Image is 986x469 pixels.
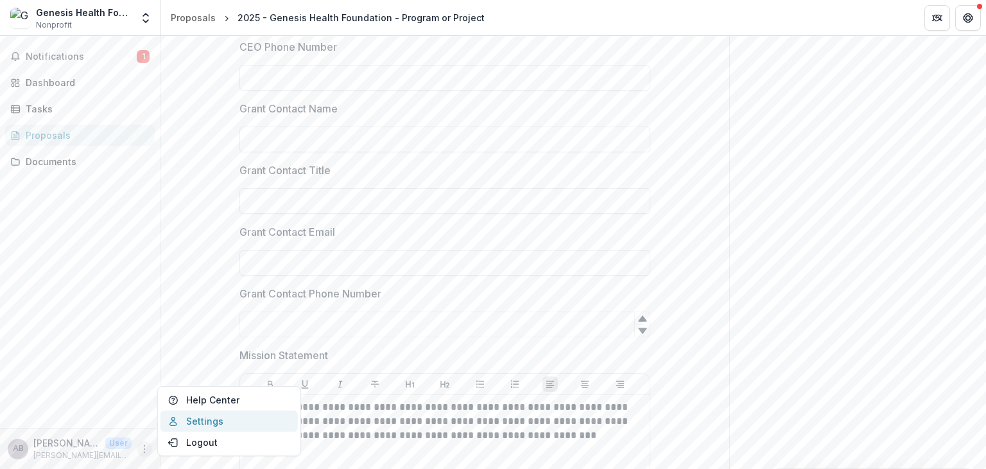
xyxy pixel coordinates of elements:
p: Grant Contact Phone Number [239,286,381,301]
a: Dashboard [5,72,155,93]
div: Proposals [171,11,216,24]
a: Tasks [5,98,155,119]
button: Heading 2 [437,376,453,392]
button: Bullet List [472,376,488,392]
button: Align Right [612,376,628,392]
button: More [137,441,152,457]
p: Grant Contact Title [239,163,331,178]
span: 1 [137,50,150,63]
p: Mission Statement [239,348,328,363]
p: [PERSON_NAME] [33,436,100,450]
button: Partners [924,5,950,31]
button: Align Center [577,376,592,392]
button: Ordered List [507,376,523,392]
nav: breadcrumb [166,8,490,27]
div: Proposals [26,128,144,142]
button: Get Help [955,5,981,31]
p: Grant Contact Name [239,101,338,116]
button: Align Left [542,376,558,392]
span: Nonprofit [36,19,72,31]
button: Notifications1 [5,46,155,67]
p: Grant Contact Email [239,224,335,240]
p: User [105,438,132,449]
button: Italicize [333,376,348,392]
div: 2025 - Genesis Health Foundation - Program or Project [238,11,485,24]
p: [PERSON_NAME][EMAIL_ADDRESS][PERSON_NAME][DOMAIN_NAME] [33,450,132,461]
a: Proposals [5,125,155,146]
p: CEO Phone Number [239,39,337,55]
div: Genesis Health Foundation [36,6,132,19]
img: Genesis Health Foundation [10,8,31,28]
div: Dashboard [26,76,144,89]
div: Ann Broudy [13,445,24,453]
button: Open entity switcher [137,5,155,31]
button: Underline [297,376,313,392]
button: Heading 1 [402,376,418,392]
div: Documents [26,155,144,168]
div: Tasks [26,102,144,116]
button: Bold [263,376,278,392]
a: Documents [5,151,155,172]
span: Notifications [26,51,137,62]
button: Strike [367,376,383,392]
a: Proposals [166,8,221,27]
